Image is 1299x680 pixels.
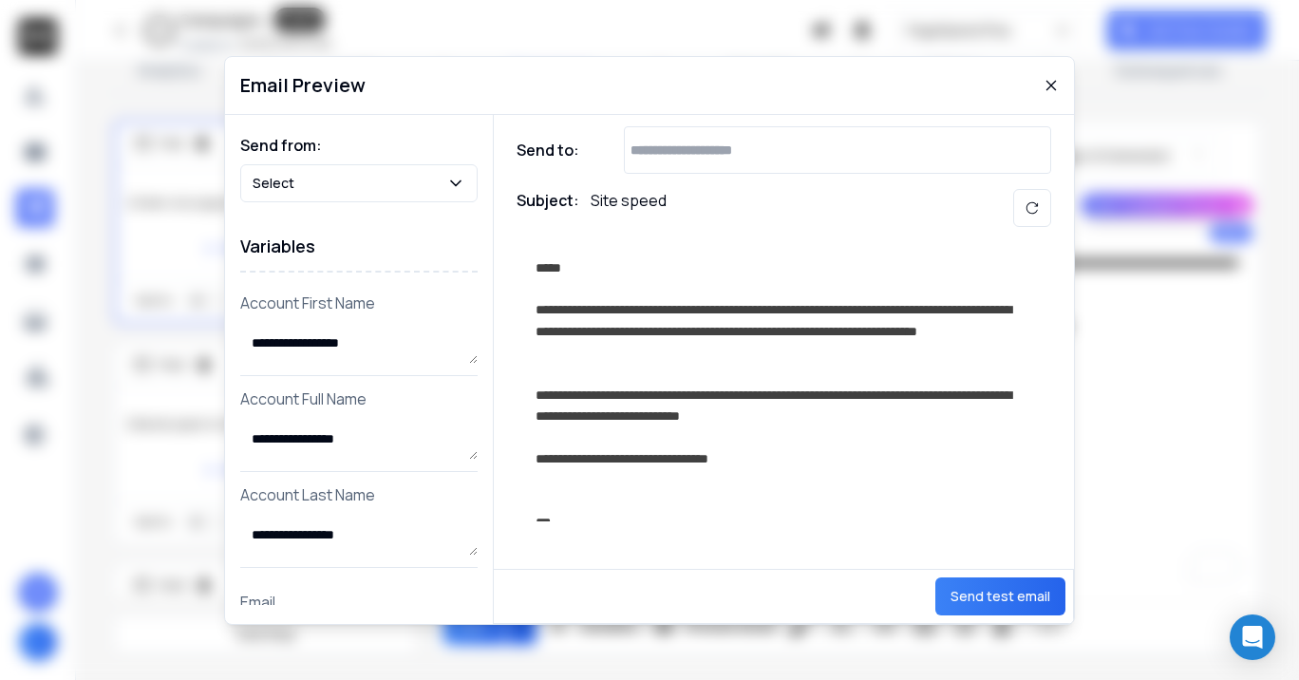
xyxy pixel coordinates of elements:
[517,139,593,161] h1: Send to:
[240,292,478,314] p: Account First Name
[240,483,478,506] p: Account Last Name
[240,134,478,157] h1: Send from:
[240,387,478,410] p: Account Full Name
[517,189,579,227] h1: Subject:
[591,189,667,227] p: Site speed
[253,174,302,193] p: Select
[935,577,1065,615] button: Send test email
[240,591,478,614] p: Email
[1230,614,1275,660] div: Open Intercom Messenger
[240,221,478,273] h1: Variables
[240,72,366,99] h1: Email Preview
